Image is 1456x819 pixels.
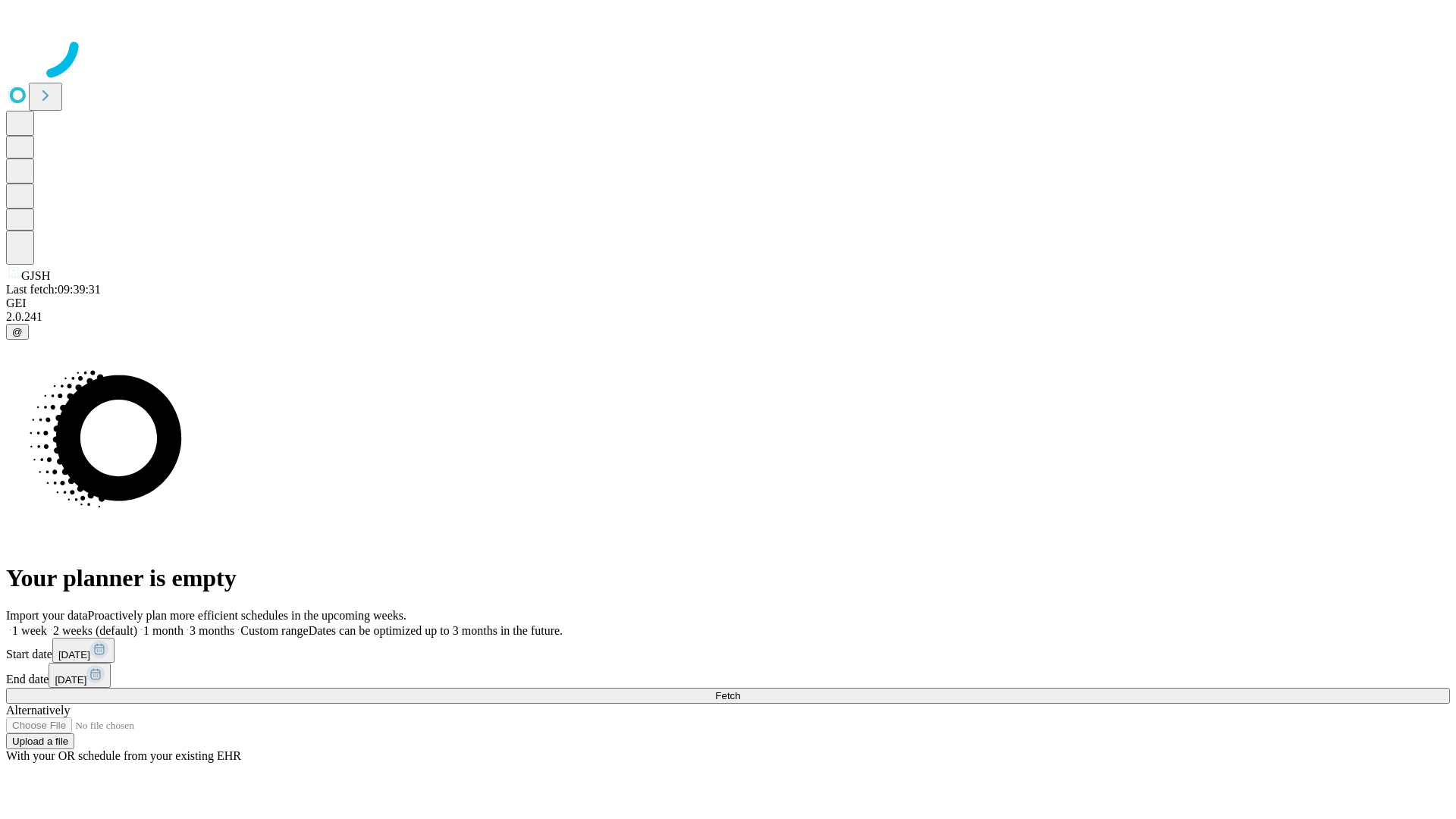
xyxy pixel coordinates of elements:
[55,674,86,686] span: [DATE]
[6,564,1450,592] h1: Your planner is empty
[12,326,23,337] span: @
[53,624,137,637] span: 2 weeks (default)
[6,324,29,340] button: @
[12,624,47,637] span: 1 week
[6,283,101,296] span: Last fetch: 09:39:31
[6,638,1450,663] div: Start date
[21,269,50,282] span: GJSH
[309,624,563,637] span: Dates can be optimized up to 3 months in the future.
[6,704,70,717] span: Alternatively
[6,609,88,622] span: Import your data
[190,624,234,637] span: 3 months
[88,609,406,622] span: Proactively plan more efficient schedules in the upcoming weeks.
[6,310,1450,324] div: 2.0.241
[240,624,308,637] span: Custom range
[6,297,1450,310] div: GEI
[6,688,1450,704] button: Fetch
[143,624,184,637] span: 1 month
[58,649,90,661] span: [DATE]
[6,749,241,762] span: With your OR schedule from your existing EHR
[6,663,1450,688] div: End date
[715,690,740,701] span: Fetch
[6,733,74,749] button: Upload a file
[49,663,111,688] button: [DATE]
[52,638,115,663] button: [DATE]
